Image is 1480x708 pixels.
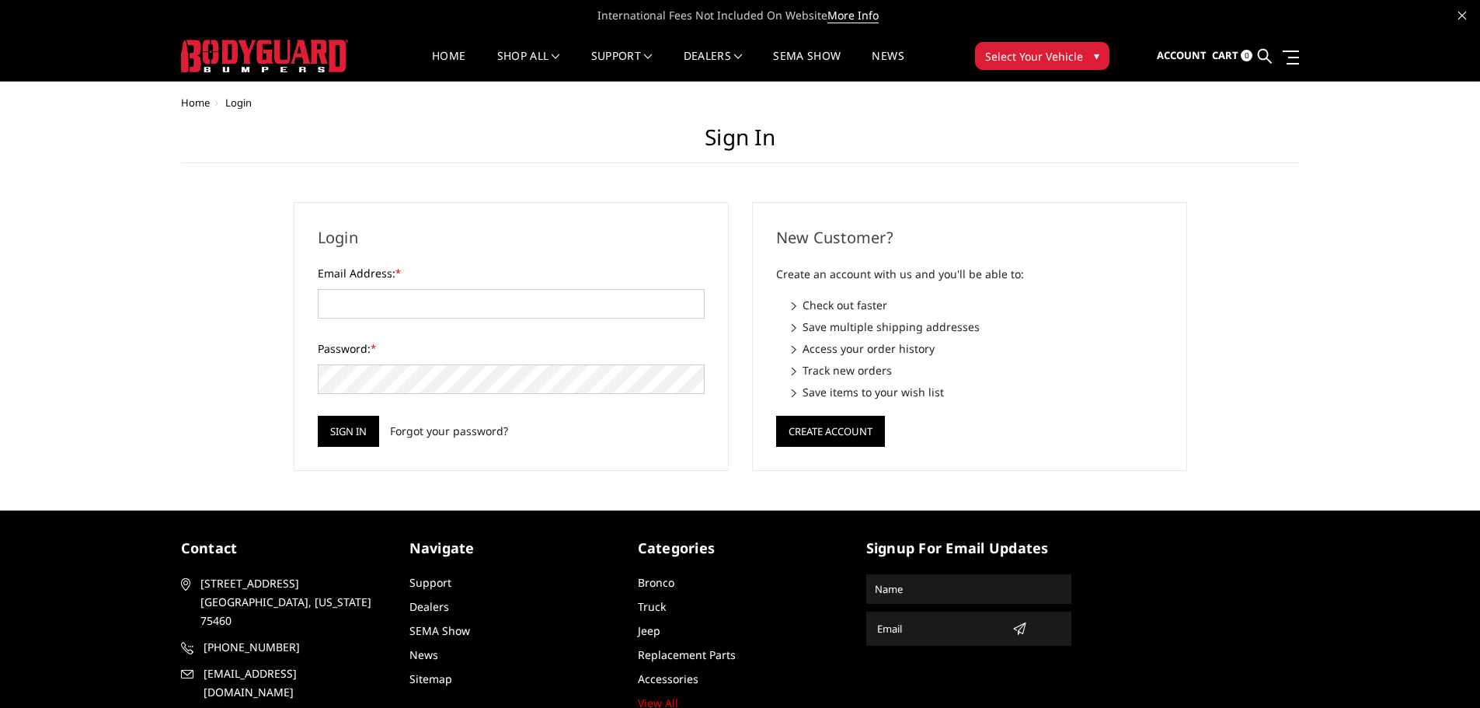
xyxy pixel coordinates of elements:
[204,664,384,702] span: [EMAIL_ADDRESS][DOMAIN_NAME]
[985,48,1083,65] span: Select Your Vehicle
[225,96,252,110] span: Login
[776,265,1163,284] p: Create an account with us and you'll be able to:
[638,671,698,686] a: Accessories
[409,575,451,590] a: Support
[318,416,379,447] input: Sign in
[591,51,653,81] a: Support
[497,51,560,81] a: shop all
[409,599,449,614] a: Dealers
[181,664,386,702] a: [EMAIL_ADDRESS][DOMAIN_NAME]
[684,51,743,81] a: Dealers
[181,538,386,559] h5: contact
[181,40,348,72] img: BODYGUARD BUMPERS
[409,671,452,686] a: Sitemap
[975,42,1109,70] button: Select Your Vehicle
[204,638,384,657] span: [PHONE_NUMBER]
[869,577,1069,602] input: Name
[872,51,904,81] a: News
[638,599,666,614] a: Truck
[776,226,1163,249] h2: New Customer?
[1212,35,1252,77] a: Cart 0
[1094,47,1099,64] span: ▾
[776,422,885,437] a: Create Account
[638,623,660,638] a: Jeep
[409,538,615,559] h5: Navigate
[390,423,508,439] a: Forgot your password?
[638,575,674,590] a: Bronco
[1212,48,1238,62] span: Cart
[773,51,841,81] a: SEMA Show
[866,538,1071,559] h5: signup for email updates
[792,362,1163,378] li: Track new orders
[318,265,705,281] label: Email Address:
[792,384,1163,400] li: Save items to your wish list
[409,647,438,662] a: News
[1157,48,1207,62] span: Account
[409,623,470,638] a: SEMA Show
[776,416,885,447] button: Create Account
[200,574,381,630] span: [STREET_ADDRESS] [GEOGRAPHIC_DATA], [US_STATE] 75460
[638,538,843,559] h5: Categories
[827,8,879,23] a: More Info
[181,124,1300,163] h1: Sign in
[181,638,386,657] a: [PHONE_NUMBER]
[318,340,705,357] label: Password:
[181,96,210,110] a: Home
[318,226,705,249] h2: Login
[871,616,1006,641] input: Email
[792,319,1163,335] li: Save multiple shipping addresses
[1241,50,1252,61] span: 0
[792,340,1163,357] li: Access your order history
[792,297,1163,313] li: Check out faster
[1157,35,1207,77] a: Account
[432,51,465,81] a: Home
[638,647,736,662] a: Replacement Parts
